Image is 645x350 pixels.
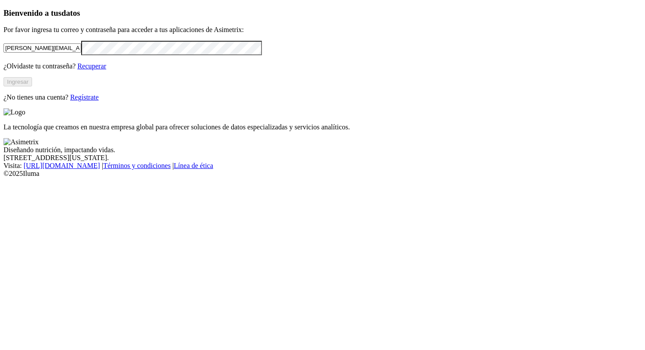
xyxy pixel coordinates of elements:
[4,146,641,154] div: Diseñando nutrición, impactando vidas.
[4,162,641,170] div: Visita : | |
[70,93,99,101] a: Regístrate
[4,170,641,178] div: © 2025 Iluma
[4,26,641,34] p: Por favor ingresa tu correo y contraseña para acceder a tus aplicaciones de Asimetrix:
[4,154,641,162] div: [STREET_ADDRESS][US_STATE].
[77,62,106,70] a: Recuperar
[4,77,32,86] button: Ingresar
[4,108,25,116] img: Logo
[61,8,80,18] span: datos
[4,43,81,53] input: Tu correo
[4,8,641,18] h3: Bienvenido a tus
[103,162,171,169] a: Términos y condiciones
[4,62,641,70] p: ¿Olvidaste tu contraseña?
[4,93,641,101] p: ¿No tienes una cuenta?
[174,162,213,169] a: Línea de ética
[24,162,100,169] a: [URL][DOMAIN_NAME]
[4,138,39,146] img: Asimetrix
[4,123,641,131] p: La tecnología que creamos en nuestra empresa global para ofrecer soluciones de datos especializad...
